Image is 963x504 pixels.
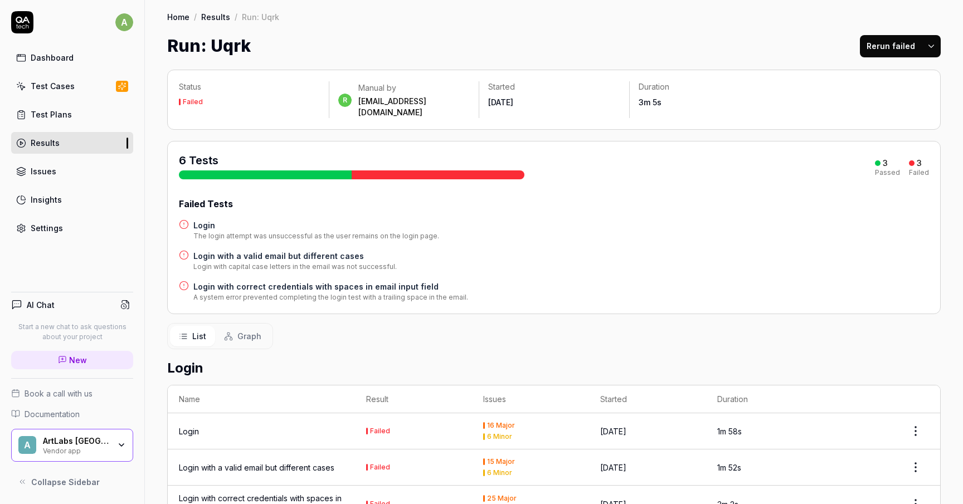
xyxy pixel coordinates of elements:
[31,222,63,234] div: Settings
[115,11,133,33] button: a
[487,422,515,429] div: 16 Major
[909,169,929,176] div: Failed
[69,354,87,366] span: New
[860,35,922,57] button: Rerun failed
[358,82,470,94] div: Manual by
[167,11,189,22] a: Home
[31,109,72,120] div: Test Plans
[487,458,515,465] div: 15 Major
[170,326,215,346] button: List
[639,81,770,92] p: Duration
[237,330,261,342] span: Graph
[193,219,439,231] a: Login
[194,11,197,22] div: /
[115,13,133,31] span: a
[11,160,133,182] a: Issues
[31,52,74,63] div: Dashboard
[168,385,355,413] th: Name
[167,358,941,378] h2: Login
[358,96,470,118] div: [EMAIL_ADDRESS][DOMAIN_NAME]
[242,11,279,22] div: Run: Uqrk
[355,385,472,413] th: Result
[179,197,929,211] div: Failed Tests
[31,165,56,177] div: Issues
[370,428,390,434] div: Failed
[193,262,397,272] div: Login with capital case letters in the email was not successful.
[883,158,888,168] div: 3
[488,97,513,107] time: [DATE]
[487,433,512,440] div: 6 Minor
[11,471,133,493] button: Collapse Sidebar
[11,75,133,97] a: Test Cases
[875,169,900,176] div: Passed
[366,462,390,473] button: Failed
[706,385,823,413] th: Duration
[717,427,742,436] time: 1m 58s
[600,463,626,472] time: [DATE]
[11,104,133,125] a: Test Plans
[366,425,390,437] button: Failed
[201,11,230,22] a: Results
[31,476,100,488] span: Collapse Sidebar
[917,158,922,168] div: 3
[31,80,75,92] div: Test Cases
[487,495,517,502] div: 25 Major
[179,81,320,92] p: Status
[25,388,93,399] span: Book a call with us
[589,385,706,413] th: Started
[11,429,133,462] button: AArtLabs [GEOGRAPHIC_DATA]Vendor app
[717,463,741,472] time: 1m 52s
[193,281,468,292] a: Login with correct credentials with spaces in email input field
[193,231,439,241] div: The login attempt was unsuccessful as the user remains on the login page.
[11,132,133,154] a: Results
[487,469,512,476] div: 6 Minor
[11,217,133,239] a: Settings
[11,47,133,68] a: Dashboard
[370,464,390,471] div: Failed
[338,94,352,107] span: r
[193,292,468,302] div: A system error prevented completing the login test with a trailing space in the email.
[193,250,397,262] a: Login with a valid email but different cases
[167,33,251,58] h1: Run: Uqrk
[472,385,589,413] th: Issues
[179,462,334,473] a: Login with a valid email but different cases
[43,436,110,446] div: ArtLabs Europe
[11,408,133,420] a: Documentation
[600,427,626,436] time: [DATE]
[43,446,110,454] div: Vendor app
[25,408,80,420] span: Documentation
[192,330,206,342] span: List
[27,299,55,311] h4: AI Chat
[11,322,133,342] p: Start a new chat to ask questions about your project
[31,194,62,205] div: Insights
[11,388,133,399] a: Book a call with us
[235,11,237,22] div: /
[18,436,36,454] span: A
[639,97,662,107] time: 3m 5s
[183,99,203,105] div: Failed
[31,137,60,149] div: Results
[215,326,270,346] button: Graph
[11,351,133,369] a: New
[488,81,620,92] p: Started
[11,189,133,211] a: Insights
[179,425,199,437] a: Login
[179,154,218,167] span: 6 Tests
